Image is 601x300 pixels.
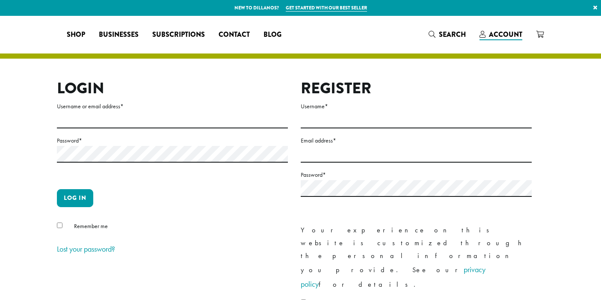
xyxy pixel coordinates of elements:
[301,135,532,146] label: Email address
[57,101,288,112] label: Username or email address
[286,4,367,12] a: Get started with our best seller
[57,244,115,254] a: Lost your password?
[301,169,532,180] label: Password
[422,27,473,42] a: Search
[263,30,281,40] span: Blog
[301,79,532,98] h2: Register
[99,30,139,40] span: Businesses
[152,30,205,40] span: Subscriptions
[301,101,532,112] label: Username
[57,79,288,98] h2: Login
[57,135,288,146] label: Password
[67,30,85,40] span: Shop
[57,189,93,207] button: Log in
[301,264,486,289] a: privacy policy
[489,30,522,39] span: Account
[219,30,250,40] span: Contact
[439,30,466,39] span: Search
[74,222,108,230] span: Remember me
[301,224,532,291] p: Your experience on this website is customized through the personal information you provide. See o...
[60,28,92,42] a: Shop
